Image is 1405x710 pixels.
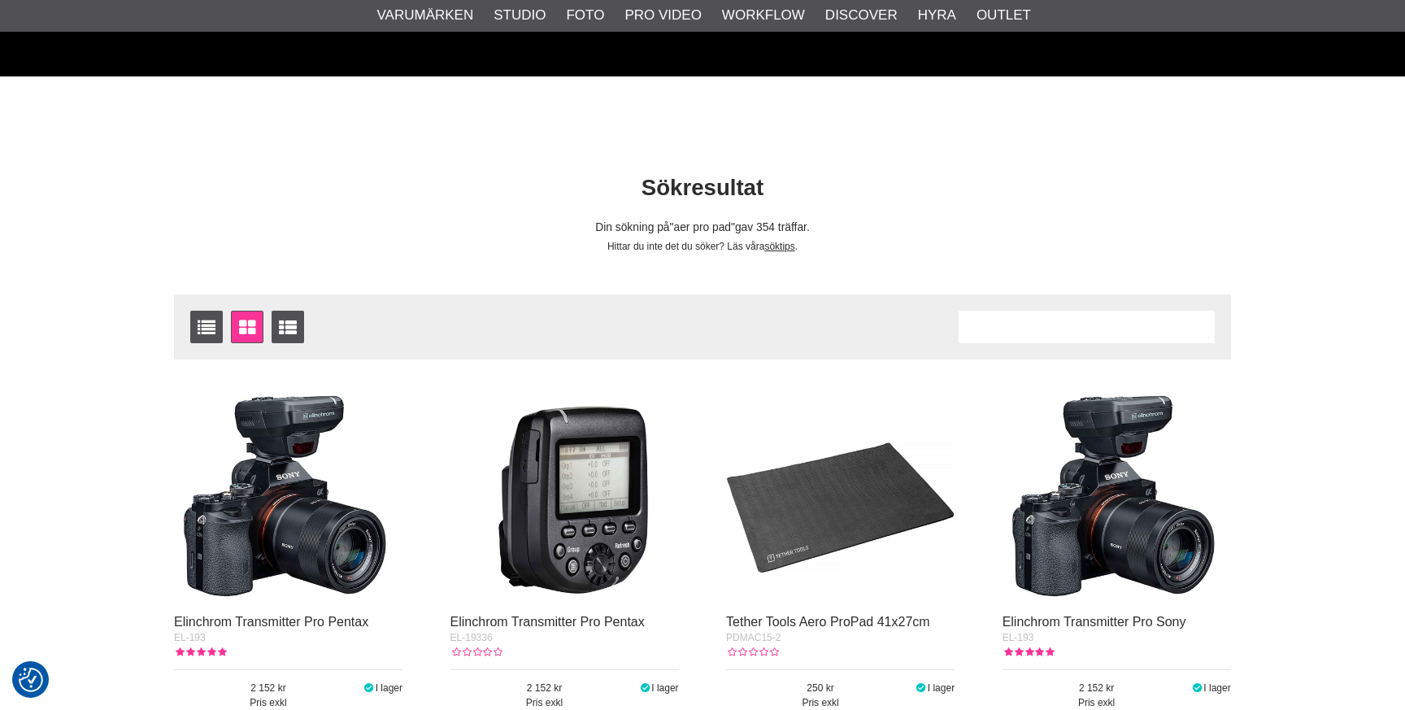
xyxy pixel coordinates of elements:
[795,241,798,252] span: .
[670,221,735,233] span: aer pro pad
[363,682,376,694] i: I lager
[450,376,679,604] img: Elinchrom Transmitter Pro Pentax
[272,311,304,343] a: Utökad listvisning
[450,695,639,710] span: Pris exkl
[918,5,956,26] a: Hyra
[607,241,764,252] span: Hittar du inte det du söker? Läs våra
[377,5,474,26] a: Varumärken
[174,615,368,629] a: Elinchrom Transmitter Pro Pentax
[1191,682,1204,694] i: I lager
[19,668,43,692] img: Revisit consent button
[928,682,955,694] span: I lager
[190,311,223,343] a: Listvisning
[450,615,645,629] a: Elinchrom Transmitter Pro Pentax
[450,632,493,643] span: EL-19336
[174,632,206,643] span: EL-193
[726,695,915,710] span: Pris exkl
[977,5,1031,26] a: Outlet
[722,5,805,26] a: Workflow
[651,682,678,694] span: I lager
[1003,615,1186,629] a: Elinchrom Transmitter Pro Sony
[174,376,402,604] img: Elinchrom Transmitter Pro Pentax
[915,682,928,694] i: I lager
[174,645,226,660] div: Kundbetyg: 5.00
[376,682,402,694] span: I lager
[1003,632,1034,643] span: EL-193
[1003,681,1191,695] span: 2 152
[825,5,898,26] a: Discover
[726,615,930,629] a: Tether Tools Aero ProPad 41x27cm
[19,665,43,695] button: Samtyckesinställningar
[726,681,915,695] span: 250
[638,682,651,694] i: I lager
[1003,695,1191,710] span: Pris exkl
[1003,376,1231,604] img: Elinchrom Transmitter Pro Sony
[231,311,263,343] a: Fönstervisning
[494,5,546,26] a: Studio
[764,241,794,252] a: söktips
[174,695,363,710] span: Pris exkl
[450,681,639,695] span: 2 152
[1203,682,1230,694] span: I lager
[566,5,604,26] a: Foto
[624,5,701,26] a: Pro Video
[162,172,1243,204] h1: Sökresultat
[595,221,809,233] span: Din sökning på gav 354 träffar.
[174,681,363,695] span: 2 152
[450,645,502,660] div: Kundbetyg: 0
[726,632,781,643] span: PDMAC15-2
[726,376,955,604] img: Tether Tools Aero ProPad 41x27cm
[1003,645,1055,660] div: Kundbetyg: 5.00
[726,645,778,660] div: Kundbetyg: 0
